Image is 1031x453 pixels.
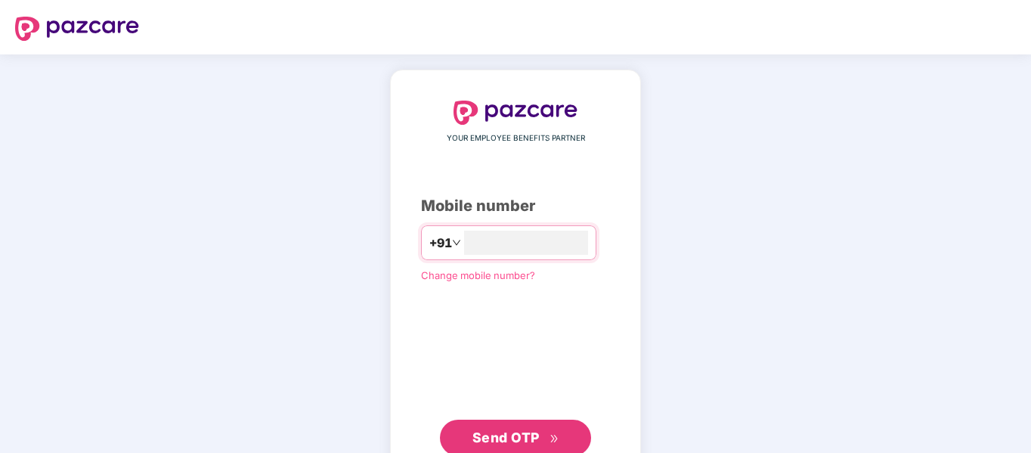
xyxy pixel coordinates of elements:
[421,194,610,218] div: Mobile number
[15,17,139,41] img: logo
[454,101,577,125] img: logo
[550,434,559,444] span: double-right
[429,234,452,253] span: +91
[447,132,585,144] span: YOUR EMPLOYEE BENEFITS PARTNER
[472,430,540,445] span: Send OTP
[421,269,535,281] a: Change mobile number?
[452,238,461,247] span: down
